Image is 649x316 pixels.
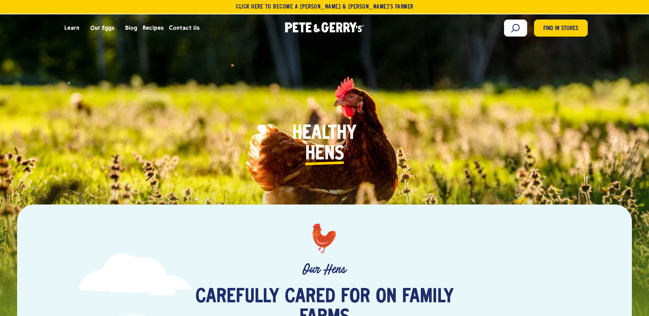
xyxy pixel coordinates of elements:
span: on [376,287,397,307]
i: s [335,144,344,164]
a: Blog [122,19,140,37]
span: Healthy [292,123,356,144]
button: Open the dropdown menu for Our Eggs [117,27,120,29]
span: cared [285,287,335,307]
span: family [402,287,454,307]
span: Our Eggs [90,24,114,32]
span: Recipes [143,24,164,32]
p: Our Hens [68,262,581,277]
button: Open the dropdown menu for Learn [82,27,86,29]
span: Blog [125,24,137,32]
input: Search [504,19,527,37]
a: Recipes [140,19,166,37]
span: Carefully [195,287,279,307]
span: for [341,287,370,307]
span: Find in Stores [543,24,578,34]
a: Our Eggs [88,19,117,37]
span: Learn [64,24,79,32]
span: Contact Us [169,24,199,32]
a: Find in Stores [534,19,588,37]
a: Contact Us [166,19,202,37]
a: Learn [62,19,82,37]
